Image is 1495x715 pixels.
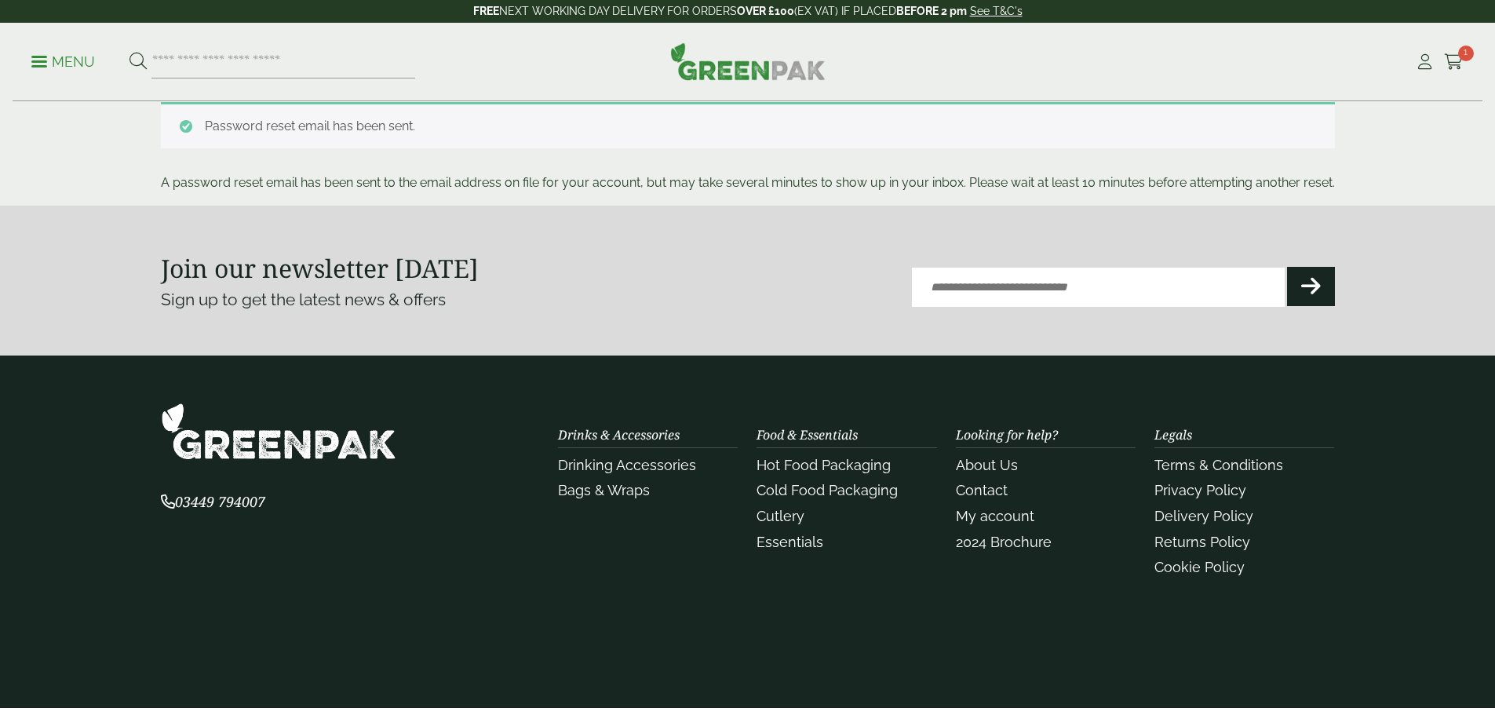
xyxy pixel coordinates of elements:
a: Delivery Policy [1154,508,1253,524]
p: Menu [31,53,95,71]
span: 1 [1458,46,1474,61]
img: GreenPak Supplies [670,42,826,80]
span: 03449 794007 [161,492,265,511]
a: About Us [956,457,1018,473]
strong: Join our newsletter [DATE] [161,251,479,285]
a: Essentials [757,534,823,550]
strong: BEFORE 2 pm [896,5,967,17]
a: See T&C's [970,5,1023,17]
img: GreenPak Supplies [161,403,396,460]
strong: OVER £100 [737,5,794,17]
a: Cookie Policy [1154,559,1245,575]
a: Returns Policy [1154,534,1250,550]
a: Cold Food Packaging [757,482,898,498]
i: My Account [1415,54,1435,70]
a: 03449 794007 [161,495,265,510]
a: Terms & Conditions [1154,457,1283,473]
strong: FREE [473,5,499,17]
a: 2024 Brochure [956,534,1052,550]
a: Drinking Accessories [558,457,696,473]
a: 1 [1444,50,1464,74]
i: Cart [1444,54,1464,70]
a: Hot Food Packaging [757,457,891,473]
p: Sign up to get the latest news & offers [161,287,689,312]
a: Bags & Wraps [558,482,650,498]
a: Menu [31,53,95,68]
p: A password reset email has been sent to the email address on file for your account, but may take ... [161,173,1335,192]
div: Password reset email has been sent. [161,102,1335,148]
a: Contact [956,482,1008,498]
a: Privacy Policy [1154,482,1246,498]
a: My account [956,508,1034,524]
a: Cutlery [757,508,804,524]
